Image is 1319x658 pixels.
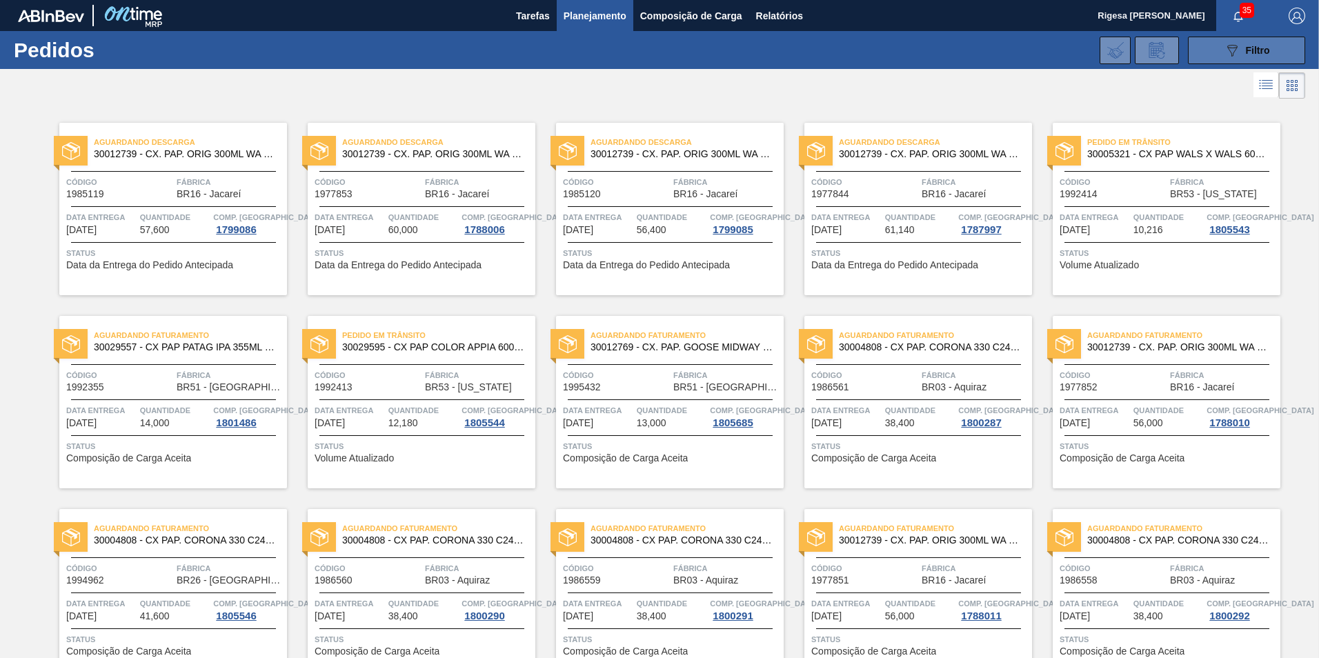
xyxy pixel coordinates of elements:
span: 38,400 [637,611,666,621]
span: Composição de Carga Aceita [66,453,191,463]
span: 30012739 - CX. PAP. ORIG 300ML WA 300ML PROP 429 [839,149,1021,159]
span: Fábrica [425,561,532,575]
span: Código [811,175,918,189]
span: 1986561 [811,382,849,392]
span: Quantidade [1133,597,1204,610]
span: Data entrega [66,597,137,610]
span: 25/08/2025 [66,611,97,621]
img: status [62,528,80,546]
span: 1985119 [66,189,104,199]
span: 1986559 [563,575,601,586]
span: Fábrica [1170,175,1277,189]
span: Composição de Carga Aceita [315,646,439,657]
a: statusAguardando Descarga30012739 - CX. PAP. ORIG 300ML WA 300ML PROP 429Código1977844FábricaBR16... [784,123,1032,295]
span: 18/08/2025 [315,418,345,428]
span: 30004808 - CX PAP. CORONA 330 C24 WAVE [591,535,773,546]
div: 1800292 [1207,610,1252,621]
a: statusAguardando Faturamento30012769 - CX. PAP. GOOSE MIDWAY 355ML C12 429Código1995432FábricaBR5... [535,316,784,488]
span: Relatórios [756,8,803,24]
span: Data entrega [811,403,882,417]
div: Importar Negociações dos Pedidos [1100,37,1131,64]
span: Fábrica [673,368,780,382]
span: BR03 - Aquiraz [425,575,490,586]
span: Código [66,561,173,575]
span: Comp. Carga [462,210,568,224]
div: 1787997 [958,224,1004,235]
span: 27/08/2025 [1060,611,1090,621]
img: status [1055,335,1073,353]
span: Data da Entrega do Pedido Antecipada [66,260,233,270]
a: statusAguardando Descarga30012739 - CX. PAP. ORIG 300ML WA 300ML PROP 429Código1985119FábricaBR16... [39,123,287,295]
span: Quantidade [885,403,955,417]
span: Status [563,632,780,646]
span: Código [811,561,918,575]
span: BR03 - Aquiraz [922,382,986,392]
span: 20/08/2025 [563,418,593,428]
div: 1788010 [1207,417,1252,428]
a: Comp. [GEOGRAPHIC_DATA]1801486 [213,403,284,428]
span: BR16 - Jacareí [922,189,986,199]
span: Comp. Carga [958,597,1065,610]
span: Status [811,246,1029,260]
img: status [807,142,825,160]
span: 30004808 - CX PAP. CORONA 330 C24 WAVE [1087,535,1269,546]
span: Volume Atualizado [315,453,394,463]
span: Aguardando Descarga [94,135,287,149]
span: 10,216 [1133,225,1163,235]
a: statusAguardando Faturamento30012739 - CX. PAP. ORIG 300ML WA 300ML PROP 429Código1977852FábricaB... [1032,316,1280,488]
span: Composição de Carga Aceita [563,453,688,463]
img: status [559,528,577,546]
span: 30012739 - CX. PAP. ORIG 300ML WA 300ML PROP 429 [1087,342,1269,352]
span: Quantidade [1133,403,1204,417]
a: Comp. [GEOGRAPHIC_DATA]1788006 [462,210,532,235]
span: 1992413 [315,382,353,392]
span: Composição de Carga Aceita [811,646,936,657]
span: Pedido em Trânsito [342,328,535,342]
span: 1986560 [315,575,353,586]
span: 1995432 [563,382,601,392]
span: Quantidade [1133,210,1204,224]
span: 27/08/2025 [811,611,842,621]
span: Aguardando Descarga [342,135,535,149]
h1: Pedidos [14,42,220,58]
span: Filtro [1246,45,1270,56]
span: Fábrica [673,561,780,575]
span: Aguardando Faturamento [591,328,784,342]
span: 30004808 - CX PAP. CORONA 330 C24 WAVE [839,342,1021,352]
span: Fábrica [922,368,1029,382]
span: 26/08/2025 [563,611,593,621]
span: BR16 - Jacareí [922,575,986,586]
span: Aguardando Faturamento [94,328,287,342]
span: 56,400 [637,225,666,235]
img: status [559,142,577,160]
span: Código [66,175,173,189]
span: Data entrega [1060,403,1130,417]
span: Código [563,175,670,189]
span: 17/08/2025 [1060,225,1090,235]
span: Status [811,632,1029,646]
span: 18/08/2025 [66,418,97,428]
div: 1805544 [462,417,507,428]
span: BR53 - Colorado [1170,189,1257,199]
span: Aguardando Faturamento [1087,521,1280,535]
span: Aguardando Faturamento [342,521,535,535]
div: 1801486 [213,417,259,428]
span: 30012739 - CX. PAP. ORIG 300ML WA 300ML PROP 429 [591,149,773,159]
span: BR26 - Uberlândia [177,575,284,586]
span: Aguardando Descarga [839,135,1032,149]
span: 25/08/2025 [315,611,345,621]
a: Comp. [GEOGRAPHIC_DATA]1805543 [1207,210,1277,235]
a: Comp. [GEOGRAPHIC_DATA]1800287 [958,403,1029,428]
span: Status [1060,632,1277,646]
span: 15/08/2025 [811,225,842,235]
div: 1788006 [462,224,507,235]
span: Composição de Carga Aceita [1060,646,1184,657]
div: Solicitação de Revisão de Pedidos [1135,37,1179,64]
span: Comp. Carga [462,403,568,417]
span: Fábrica [425,368,532,382]
span: 35 [1240,3,1254,18]
span: Status [563,246,780,260]
img: status [1055,528,1073,546]
span: 30012769 - CX. PAP. GOOSE MIDWAY 355ML C12 429 [591,342,773,352]
button: Notificações [1216,6,1260,26]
